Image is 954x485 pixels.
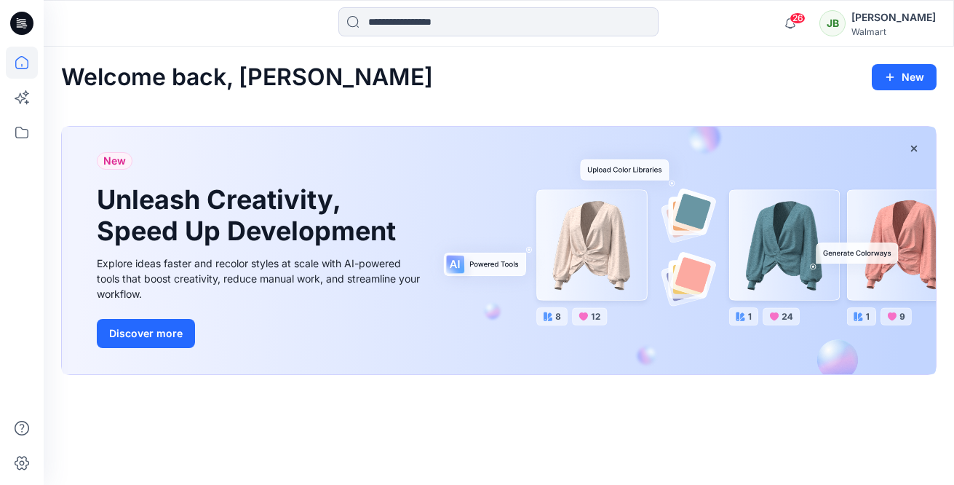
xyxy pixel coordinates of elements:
div: JB [819,10,846,36]
button: New [872,64,937,90]
h1: Unleash Creativity, Speed Up Development [97,184,402,247]
a: Discover more [97,319,424,348]
button: Discover more [97,319,195,348]
span: 26 [790,12,806,24]
div: Explore ideas faster and recolor styles at scale with AI-powered tools that boost creativity, red... [97,256,424,301]
div: [PERSON_NAME] [851,9,936,26]
span: New [103,152,126,170]
div: Walmart [851,26,936,37]
h2: Welcome back, [PERSON_NAME] [61,64,433,91]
